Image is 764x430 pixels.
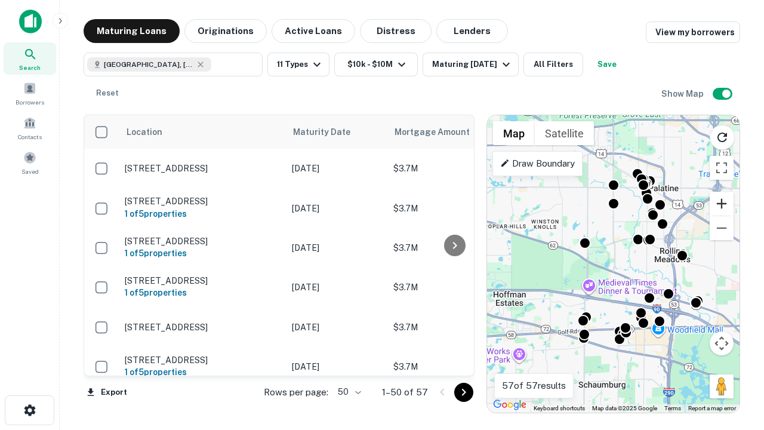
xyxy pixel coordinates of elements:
[534,404,585,413] button: Keyboard shortcuts
[436,19,508,43] button: Lenders
[4,112,56,144] a: Contacts
[393,162,513,175] p: $3.7M
[360,19,432,43] button: Distress
[125,196,280,207] p: [STREET_ADDRESS]
[184,19,267,43] button: Originations
[267,53,329,76] button: 11 Types
[688,405,736,411] a: Report a map error
[423,53,519,76] button: Maturing [DATE]
[710,331,734,355] button: Map camera controls
[490,397,529,413] a: Open this area in Google Maps (opens a new window)
[19,63,41,72] span: Search
[432,57,513,72] div: Maturing [DATE]
[88,81,127,105] button: Reset
[493,121,535,145] button: Show street map
[393,202,513,215] p: $3.7M
[387,115,519,149] th: Mortgage Amount
[292,241,381,254] p: [DATE]
[125,163,280,174] p: [STREET_ADDRESS]
[4,146,56,179] a: Saved
[646,21,740,43] a: View my borrowers
[588,53,626,76] button: Save your search to get updates of matches that match your search criteria.
[125,355,280,365] p: [STREET_ADDRESS]
[333,383,363,401] div: 50
[4,42,56,75] a: Search
[292,321,381,334] p: [DATE]
[125,236,280,247] p: [STREET_ADDRESS]
[592,405,657,411] span: Map data ©2025 Google
[21,167,39,176] span: Saved
[292,281,381,294] p: [DATE]
[487,115,740,413] div: 0 0
[292,202,381,215] p: [DATE]
[4,77,56,109] a: Borrowers
[84,19,180,43] button: Maturing Loans
[393,241,513,254] p: $3.7M
[84,383,130,401] button: Export
[119,115,286,149] th: Location
[704,334,764,392] iframe: Chat Widget
[104,59,193,70] span: [GEOGRAPHIC_DATA], [GEOGRAPHIC_DATA]
[710,216,734,240] button: Zoom out
[710,156,734,180] button: Toggle fullscreen view
[393,281,513,294] p: $3.7M
[286,115,387,149] th: Maturity Date
[19,10,42,33] img: capitalize-icon.png
[125,286,280,299] h6: 1 of 5 properties
[125,365,280,379] h6: 1 of 5 properties
[292,360,381,373] p: [DATE]
[125,275,280,286] p: [STREET_ADDRESS]
[125,247,280,260] h6: 1 of 5 properties
[125,322,280,333] p: [STREET_ADDRESS]
[334,53,418,76] button: $10k - $10M
[454,383,473,402] button: Go to next page
[382,385,428,400] p: 1–50 of 57
[661,87,706,100] h6: Show Map
[523,53,583,76] button: All Filters
[125,207,280,220] h6: 1 of 5 properties
[264,385,328,400] p: Rows per page:
[18,132,42,142] span: Contacts
[710,125,735,150] button: Reload search area
[500,156,575,171] p: Draw Boundary
[535,121,594,145] button: Show satellite imagery
[393,360,513,373] p: $3.7M
[272,19,355,43] button: Active Loans
[393,321,513,334] p: $3.7M
[395,125,485,139] span: Mortgage Amount
[490,397,529,413] img: Google
[664,405,681,411] a: Terms (opens in new tab)
[293,125,366,139] span: Maturity Date
[126,125,162,139] span: Location
[292,162,381,175] p: [DATE]
[502,379,566,393] p: 57 of 57 results
[16,97,44,107] span: Borrowers
[710,192,734,216] button: Zoom in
